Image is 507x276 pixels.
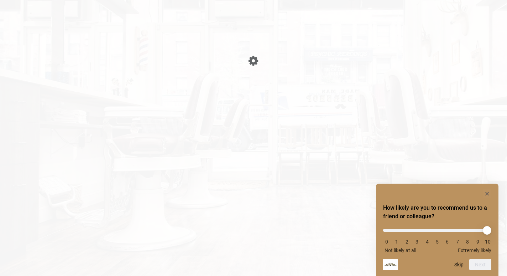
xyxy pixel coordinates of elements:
li: 2 [403,239,411,245]
li: 10 [484,239,491,245]
li: 8 [464,239,471,245]
li: 7 [454,239,461,245]
li: 3 [413,239,420,245]
li: 9 [474,239,481,245]
div: How likely are you to recommend us to a friend or colleague? Select an option from 0 to 10, with ... [383,189,491,270]
button: Hide survey [483,189,491,198]
h2: How likely are you to recommend us to a friend or colleague? Select an option from 0 to 10, with ... [383,204,491,221]
span: Extremely likely [458,247,491,253]
li: 6 [444,239,451,245]
li: 0 [383,239,390,245]
div: How likely are you to recommend us to a friend or colleague? Select an option from 0 to 10, with ... [383,224,491,253]
button: Skip [454,262,464,267]
span: Not likely at all [385,247,416,253]
li: 5 [434,239,441,245]
li: 1 [393,239,400,245]
button: Next question [469,259,491,270]
li: 4 [424,239,431,245]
